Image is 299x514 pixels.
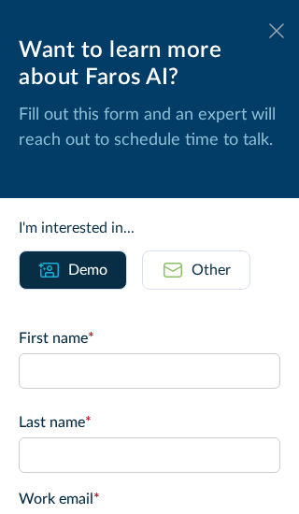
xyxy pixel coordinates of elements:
[19,103,280,153] p: Fill out this form and an expert will reach out to schedule time to talk.
[192,259,231,281] div: Other
[19,488,280,510] label: Work email
[19,37,280,92] div: Want to learn more about Faros AI?
[19,217,280,239] div: I'm interested in...
[68,259,107,281] div: Demo
[19,411,280,434] label: Last name
[19,327,280,350] label: First name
